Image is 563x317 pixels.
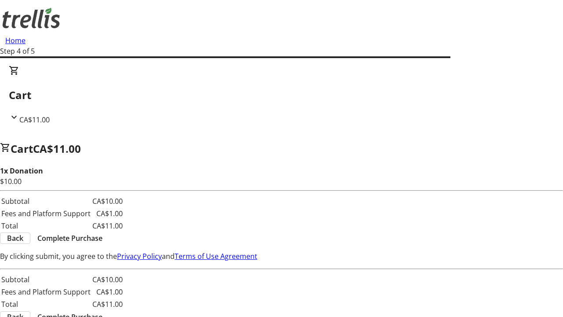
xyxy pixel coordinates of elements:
td: Subtotal [1,195,91,207]
button: Complete Purchase [30,233,110,243]
td: CA$11.00 [92,220,123,232]
span: CA$11.00 [33,141,81,156]
td: CA$1.00 [92,286,123,298]
td: CA$10.00 [92,274,123,285]
td: CA$11.00 [92,299,123,310]
a: Terms of Use Agreement [175,251,257,261]
td: CA$1.00 [92,208,123,219]
td: Total [1,220,91,232]
a: Privacy Policy [117,251,162,261]
span: Cart [11,141,33,156]
td: CA$10.00 [92,195,123,207]
span: CA$11.00 [19,115,50,125]
span: Complete Purchase [37,233,102,243]
td: Subtotal [1,274,91,285]
div: CartCA$11.00 [9,65,554,125]
td: Fees and Platform Support [1,286,91,298]
h2: Cart [9,87,554,103]
td: Total [1,299,91,310]
span: Back [7,233,23,243]
td: Fees and Platform Support [1,208,91,219]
